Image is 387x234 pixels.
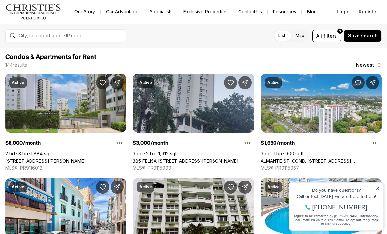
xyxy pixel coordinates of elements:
[302,7,322,16] a: Blog
[366,76,379,89] button: Share Property
[352,76,365,89] button: Save Property: ALMANTE ST. COND. GUARIONEZ #APT. 3015
[316,32,322,39] span: All
[7,21,95,26] div: Call or text [DATE], we are here to help!
[5,4,61,20] img: logo
[348,33,377,38] span: Save search
[8,40,93,53] span: I agree to be contacted by [PERSON_NAME] International Real Estate PR via text, call & email. To ...
[359,9,378,14] span: Register
[312,30,341,42] button: Allfilters2
[111,76,124,89] button: Share Property
[261,158,382,164] a: ALMANTE ST. COND. GUARIONEZ #APT. 3015, SAN JUAN PR, 00926
[356,62,374,68] span: Newest
[27,31,82,37] span: [PHONE_NUMBER]
[101,7,144,16] a: Our Advantage
[233,7,267,16] button: Contact Us
[139,184,152,190] p: Active
[355,5,382,18] button: Register
[344,30,382,42] button: Save search
[5,62,27,68] p: 144 results
[238,76,252,89] button: Share Property
[5,158,86,164] a: 59 KINGS COURT #503, SAN JUAN PR, 00912
[224,181,237,194] button: Save Property: 62 DE DIEGO AVENUE #01
[273,30,291,42] label: List
[352,58,386,72] button: Newest
[241,137,254,150] button: Property options
[333,5,354,18] button: Login
[268,7,301,16] a: Resources
[111,181,124,194] button: Share Property
[323,32,337,39] span: filters
[337,9,350,14] span: Login
[178,7,233,16] a: Exclusive Properties
[96,181,109,194] button: Save Property: 203 CALLE DE LA FORTALEZA #6
[291,30,310,42] label: Map
[12,80,24,85] p: Active
[12,184,24,190] p: Active
[144,7,178,16] a: Specialists
[139,80,152,85] p: Active
[224,76,237,89] button: Save Property: 385 FELISA RINCON DE GAUTIER #1401
[267,80,280,85] p: Active
[69,7,100,16] a: Our Story
[5,54,96,60] span: Condos & Apartments for Rent
[113,137,126,150] button: Property options
[96,76,109,89] button: Save Property: 59 KINGS COURT #503
[267,184,280,190] p: Active
[339,29,341,34] span: 2
[238,181,252,194] button: Share Property
[133,158,239,164] a: 385 FELISA RINCON DE GAUTIER #1401, SAN JUAN PR, 00926
[7,15,95,19] div: Do you have questions?
[369,137,382,150] button: Property options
